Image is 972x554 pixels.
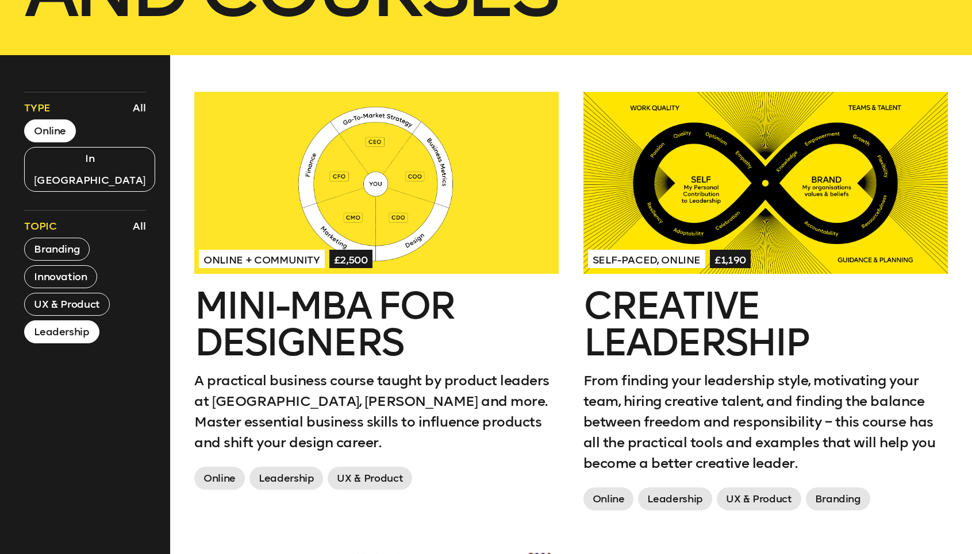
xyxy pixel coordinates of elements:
button: UX & Product [24,293,110,316]
span: Leadership [249,467,323,490]
span: Type [24,101,51,115]
span: Topic [24,219,56,233]
button: Online [24,119,76,142]
p: From finding your leadership style, motivating your team, hiring creative talent, and finding the... [583,370,948,474]
span: Branding [806,487,870,510]
button: In [GEOGRAPHIC_DATA] [24,147,155,192]
span: UX & Product [328,467,412,490]
a: Self-paced, Online£1,190Creative LeadershipFrom finding your leadership style, motivating your te... [583,92,948,515]
span: Leadership [638,487,712,510]
span: Online + Community [199,250,325,268]
button: All [130,98,149,118]
h2: Creative Leadership [583,288,948,361]
p: A practical business course taught by product leaders at [GEOGRAPHIC_DATA], [PERSON_NAME] and mor... [194,370,559,453]
span: Online [583,487,634,510]
span: £2,500 [329,250,372,268]
span: Online [194,467,245,490]
button: Innovation [24,265,97,288]
button: Leadership [24,320,99,343]
span: Self-paced, Online [588,250,706,268]
span: UX & Product [717,487,801,510]
button: All [130,216,149,236]
a: Online + Community£2,500Mini-MBA for DesignersA practical business course taught by product leade... [194,92,559,494]
button: Branding [24,238,90,261]
h2: Mini-MBA for Designers [194,288,559,361]
span: £1,190 [710,250,751,268]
